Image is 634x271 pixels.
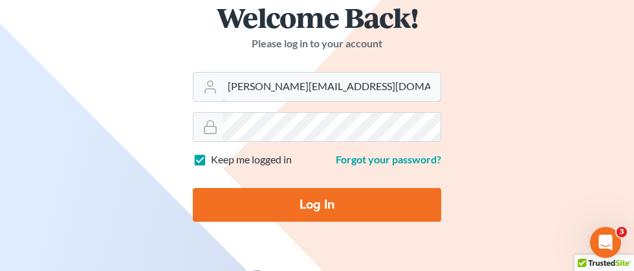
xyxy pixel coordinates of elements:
[193,3,441,31] h1: Welcome Back!
[617,227,627,237] span: 3
[590,227,621,258] iframe: Intercom live chat
[211,152,292,167] label: Keep me logged in
[193,36,441,51] p: Please log in to your account
[223,73,441,101] input: Email Address
[336,153,441,165] a: Forgot your password?
[193,188,441,222] input: Log In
